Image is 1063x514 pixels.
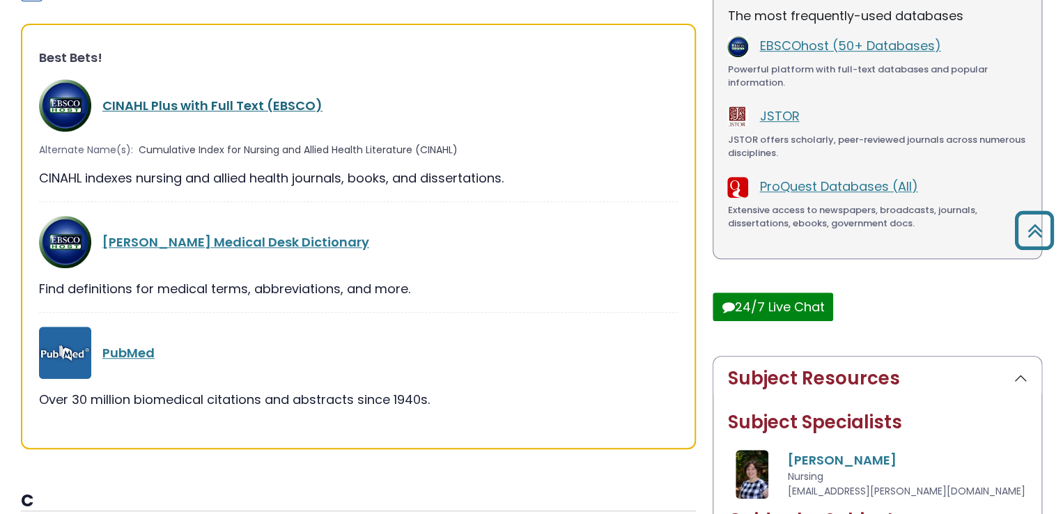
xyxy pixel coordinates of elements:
h3: Best Bets! [39,50,678,65]
div: Over 30 million biomedical citations and abstracts since 1940s. [39,390,678,409]
a: [PERSON_NAME] Medical Desk Dictionary [102,233,369,251]
div: JSTOR offers scholarly, peer-reviewed journals across numerous disciplines. [727,133,1027,160]
h2: Subject Specialists [727,412,1027,433]
div: Extensive access to newspapers, broadcasts, journals, dissertations, ebooks, government docs. [727,203,1027,231]
a: JSTOR [759,107,799,125]
div: Find definitions for medical terms, abbreviations, and more. [39,279,678,298]
span: Alternate Name(s): [39,143,133,157]
a: PubMed [102,344,155,361]
div: CINAHL indexes nursing and allied health journals, books, and dissertations. [39,169,678,187]
img: Amanda Matthysse [736,450,768,499]
a: EBSCOhost (50+ Databases) [759,37,940,54]
button: Subject Resources [713,357,1041,400]
a: ProQuest Databases (All) [759,178,917,195]
a: CINAHL Plus with Full Text (EBSCO) [102,97,323,114]
a: [PERSON_NAME] [787,451,896,469]
h3: C [21,491,696,512]
span: Cumulative Index for Nursing and Allied Health Literature (CINAHL) [139,143,458,157]
span: Nursing [787,469,823,483]
span: [EMAIL_ADDRESS][PERSON_NAME][DOMAIN_NAME] [787,484,1025,498]
a: Back to Top [1009,217,1060,243]
p: The most frequently-used databases [727,6,1027,25]
button: 24/7 Live Chat [713,293,833,321]
div: Powerful platform with full-text databases and popular information. [727,63,1027,90]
